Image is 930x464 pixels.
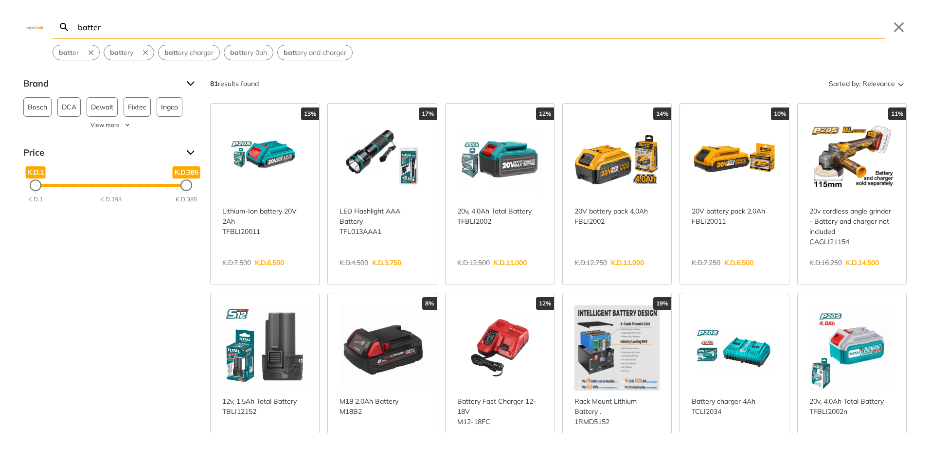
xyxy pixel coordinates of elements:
span: ery [110,48,133,58]
div: Minimum Price [30,179,41,191]
span: Dewalt [91,98,113,116]
div: Suggestion: battery and charger [277,45,353,60]
svg: Remove suggestion: batter [87,48,95,57]
button: Dewalt [87,97,118,117]
button: DCA [57,97,81,117]
strong: batt [230,48,244,57]
button: Sorted by:Relevance Sort [827,76,907,91]
img: Close [23,25,47,29]
div: Suggestion: batter [53,45,100,60]
div: 19% [653,297,671,310]
button: Close [891,19,907,35]
div: 8% [422,297,437,310]
span: ery 0ah [230,48,267,58]
button: View more [23,121,198,129]
span: Price [23,145,179,161]
span: ery and charger [284,48,346,58]
svg: Sort [895,78,907,89]
div: Maximum Price [180,179,192,191]
span: DCA [62,98,76,116]
button: Remove suggestion: batter [85,45,99,60]
strong: batt [110,48,124,57]
button: Select suggestion: battery [104,45,139,60]
div: 12% [536,297,554,310]
div: 13% [301,107,319,120]
button: Select suggestion: battery 0ah [224,45,273,60]
div: results found [210,76,259,91]
div: K.D.385 [176,195,197,204]
strong: 81 [210,79,218,88]
svg: Remove suggestion: battery [141,48,150,57]
button: Fixtec [124,97,151,117]
button: Ingco [157,97,182,117]
svg: Search [58,21,70,33]
span: View more [90,121,120,129]
div: Suggestion: battery charger [158,45,220,60]
button: Select suggestion: battery and charger [278,45,352,60]
strong: batt [164,48,178,57]
strong: batt [284,48,297,57]
div: 14% [653,107,671,120]
div: 11% [888,107,906,120]
strong: batt [59,48,72,57]
div: K.D.193 [100,195,122,204]
div: Suggestion: battery [104,45,154,60]
div: K.D.1 [28,195,43,204]
button: Select suggestion: battery charger [159,45,219,60]
span: Fixtec [128,98,146,116]
span: Relevance [862,76,895,91]
span: ery charger [164,48,214,58]
input: Search… [76,16,885,38]
button: Bosch [23,97,52,117]
div: 17% [419,107,437,120]
div: Suggestion: battery 0ah [224,45,273,60]
button: Remove suggestion: battery [139,45,154,60]
div: 12% [536,107,554,120]
button: Select suggestion: batter [53,45,85,60]
span: Ingco [161,98,178,116]
span: Bosch [28,98,47,116]
span: Brand [23,76,179,91]
div: 10% [771,107,789,120]
span: er [59,48,79,58]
